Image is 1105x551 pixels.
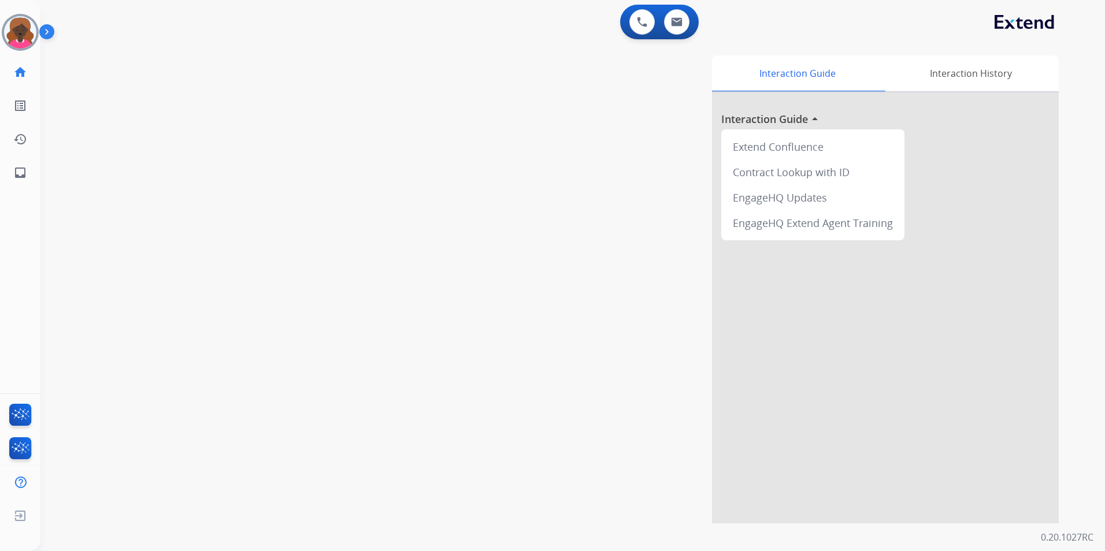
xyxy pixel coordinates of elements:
div: EngageHQ Extend Agent Training [726,210,900,236]
div: EngageHQ Updates [726,185,900,210]
mat-icon: list_alt [13,99,27,113]
div: Interaction Guide [712,55,882,91]
mat-icon: history [13,132,27,146]
p: 0.20.1027RC [1041,530,1093,544]
div: Contract Lookup with ID [726,159,900,185]
div: Interaction History [882,55,1059,91]
mat-icon: home [13,65,27,79]
div: Extend Confluence [726,134,900,159]
img: avatar [4,16,36,49]
mat-icon: inbox [13,166,27,180]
